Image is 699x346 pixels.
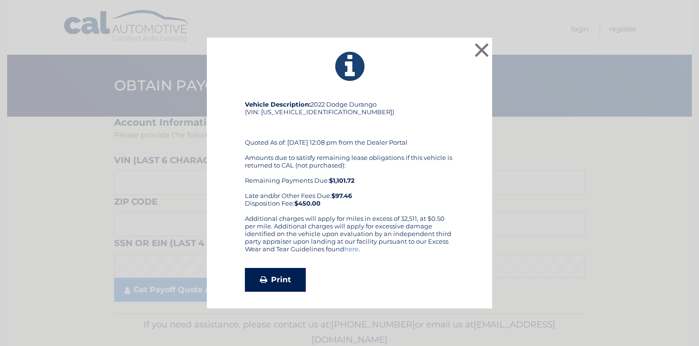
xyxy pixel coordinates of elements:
[331,192,352,199] b: $97.46
[329,177,355,184] b: $1,101.72
[245,154,454,207] div: Amounts due to satisfy remaining lease obligations if this vehicle is returned to CAL (not purcha...
[245,100,311,108] strong: Vehicle Description:
[294,199,320,207] strong: $450.00
[344,245,359,253] a: here
[245,215,454,260] div: Additional charges will apply for miles in excess of 32,511, at $0.50 per mile. Additional charge...
[472,40,491,59] button: ×
[245,100,454,215] div: 2022 Dodge Durango (VIN: [US_VEHICLE_IDENTIFICATION_NUMBER]) Quoted As of: [DATE] 12:08 pm from t...
[245,268,306,292] a: Print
